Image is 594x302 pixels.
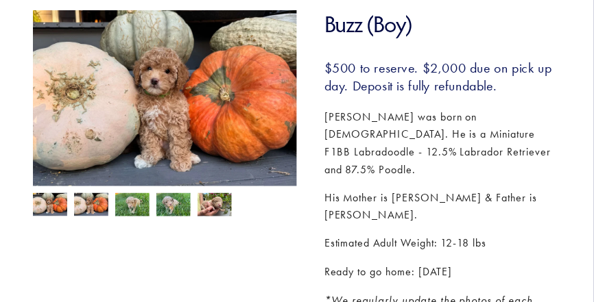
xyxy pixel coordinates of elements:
[33,193,67,216] img: Buzz 5.jpg
[74,193,108,216] img: Buzz 4.jpg
[324,59,561,95] h3: $500 to reserve. $2,000 due on pick up day. Deposit is fully refundable.
[115,193,150,219] img: Buzz 2.jpg
[198,193,232,219] img: Buzz 1.jpg
[324,235,561,253] p: Estimated Adult Weight: 12-18 lbs
[33,10,297,190] img: Buzz 5.jpg
[324,189,561,224] p: His Mother is [PERSON_NAME] & Father is [PERSON_NAME].
[156,193,191,219] img: Buzz 3.jpg
[324,108,561,178] p: [PERSON_NAME] was born on [DEMOGRAPHIC_DATA]. He is a Miniature F1BB Labradoodle - 12.5% Labrador...
[324,10,561,38] h1: Buzz (Boy)
[324,264,561,281] p: Ready to go home: [DATE]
